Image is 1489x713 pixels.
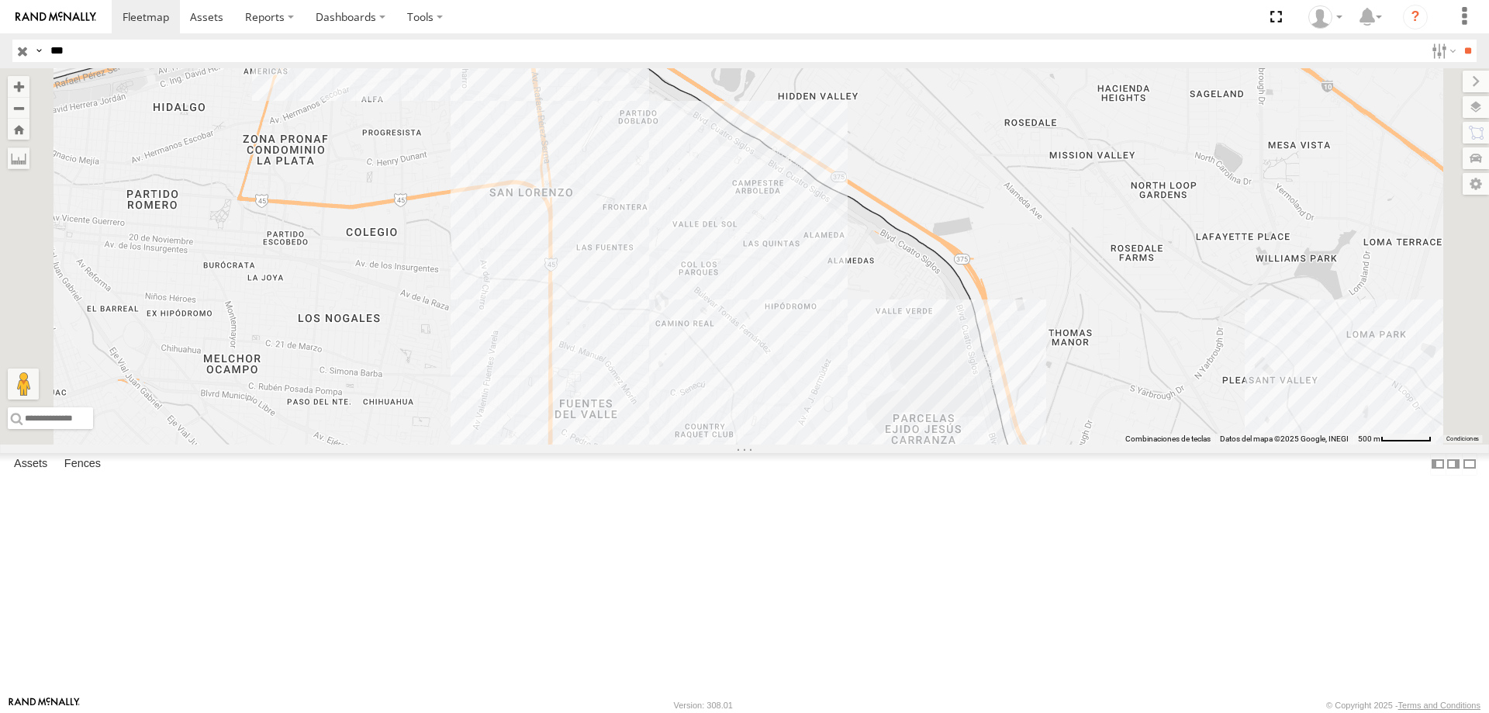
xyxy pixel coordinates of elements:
label: Assets [6,453,55,475]
img: rand-logo.svg [16,12,96,22]
label: Map Settings [1463,173,1489,195]
button: Arrastra el hombrecito naranja al mapa para abrir Street View [8,369,39,400]
label: Search Query [33,40,45,62]
label: Search Filter Options [1425,40,1459,62]
label: Dock Summary Table to the Right [1446,453,1461,476]
button: Escala del mapa: 500 m por 62 píxeles [1353,434,1436,445]
a: Terms and Conditions [1398,701,1480,710]
div: © Copyright 2025 - [1326,701,1480,710]
a: Visit our Website [9,697,80,713]
label: Dock Summary Table to the Left [1430,453,1446,476]
label: Hide Summary Table [1462,453,1477,476]
label: Measure [8,147,29,169]
i: ? [1403,5,1428,29]
span: 500 m [1358,434,1380,443]
a: Condiciones (se abre en una nueva pestaña) [1446,436,1479,442]
div: MANUEL HERNANDEZ [1303,5,1348,29]
label: Fences [57,453,109,475]
button: Zoom Home [8,119,29,140]
button: Combinaciones de teclas [1125,434,1211,445]
div: Version: 308.01 [674,701,733,710]
button: Zoom in [8,76,29,97]
span: Datos del mapa ©2025 Google, INEGI [1220,434,1349,443]
button: Zoom out [8,97,29,119]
